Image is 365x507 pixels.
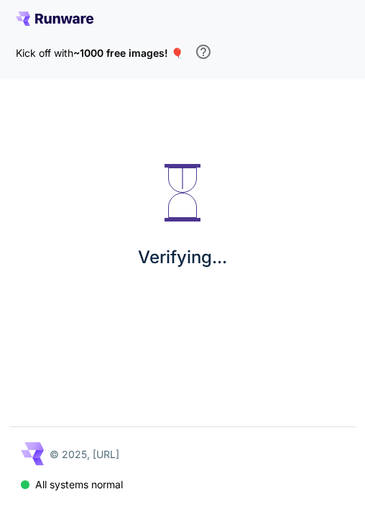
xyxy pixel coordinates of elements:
p: © 2025, [URL] [50,447,119,462]
p: All systems normal [35,477,123,492]
span: ~1000 free images! 🎈 [73,47,183,59]
p: Verifying... [138,245,227,270]
span: Kick off with [16,47,73,59]
button: In order to qualify for free credit, you need to sign up with a business email address and click ... [189,37,218,66]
